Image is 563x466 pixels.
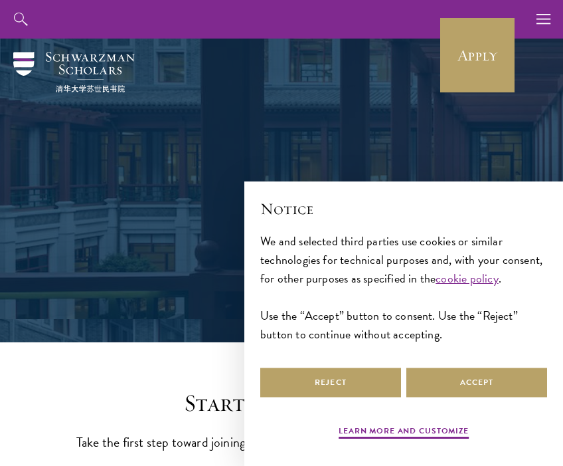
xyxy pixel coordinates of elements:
h2: Start the Process [76,389,487,417]
button: Reject [260,368,401,398]
button: Accept [406,368,547,398]
p: Take the first step toward joining a global community that will shape the future. [76,431,487,453]
a: Apply [440,18,515,92]
a: cookie policy [436,269,498,287]
button: Learn more and customize [339,425,469,441]
div: We and selected third parties use cookies or similar technologies for technical purposes and, wit... [260,232,547,344]
h2: Notice [260,197,547,220]
img: Schwarzman Scholars [13,52,135,92]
